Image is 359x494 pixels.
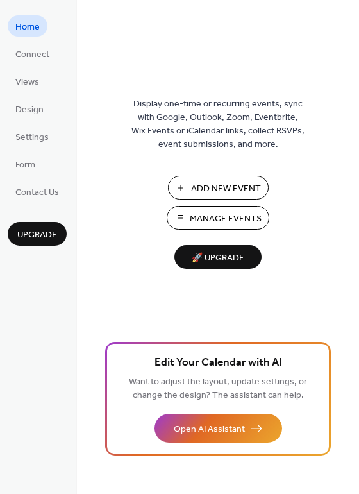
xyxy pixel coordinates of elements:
[168,176,269,200] button: Add New Event
[129,373,307,404] span: Want to adjust the layout, update settings, or change the design? The assistant can help.
[15,76,39,89] span: Views
[154,414,282,443] button: Open AI Assistant
[15,48,49,62] span: Connect
[167,206,269,230] button: Manage Events
[8,15,47,37] a: Home
[174,245,262,269] button: 🚀 Upgrade
[182,250,254,267] span: 🚀 Upgrade
[17,228,57,242] span: Upgrade
[131,98,305,151] span: Display one-time or recurring events, sync with Google, Outlook, Zoom, Eventbrite, Wix Events or ...
[8,98,51,119] a: Design
[8,43,57,64] a: Connect
[15,103,44,117] span: Design
[15,186,59,200] span: Contact Us
[15,21,40,34] span: Home
[8,71,47,92] a: Views
[174,423,245,436] span: Open AI Assistant
[8,153,43,175] a: Form
[190,212,262,226] span: Manage Events
[8,126,56,147] a: Settings
[8,222,67,246] button: Upgrade
[15,158,35,172] span: Form
[154,354,282,372] span: Edit Your Calendar with AI
[15,131,49,144] span: Settings
[191,182,261,196] span: Add New Event
[8,181,67,202] a: Contact Us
